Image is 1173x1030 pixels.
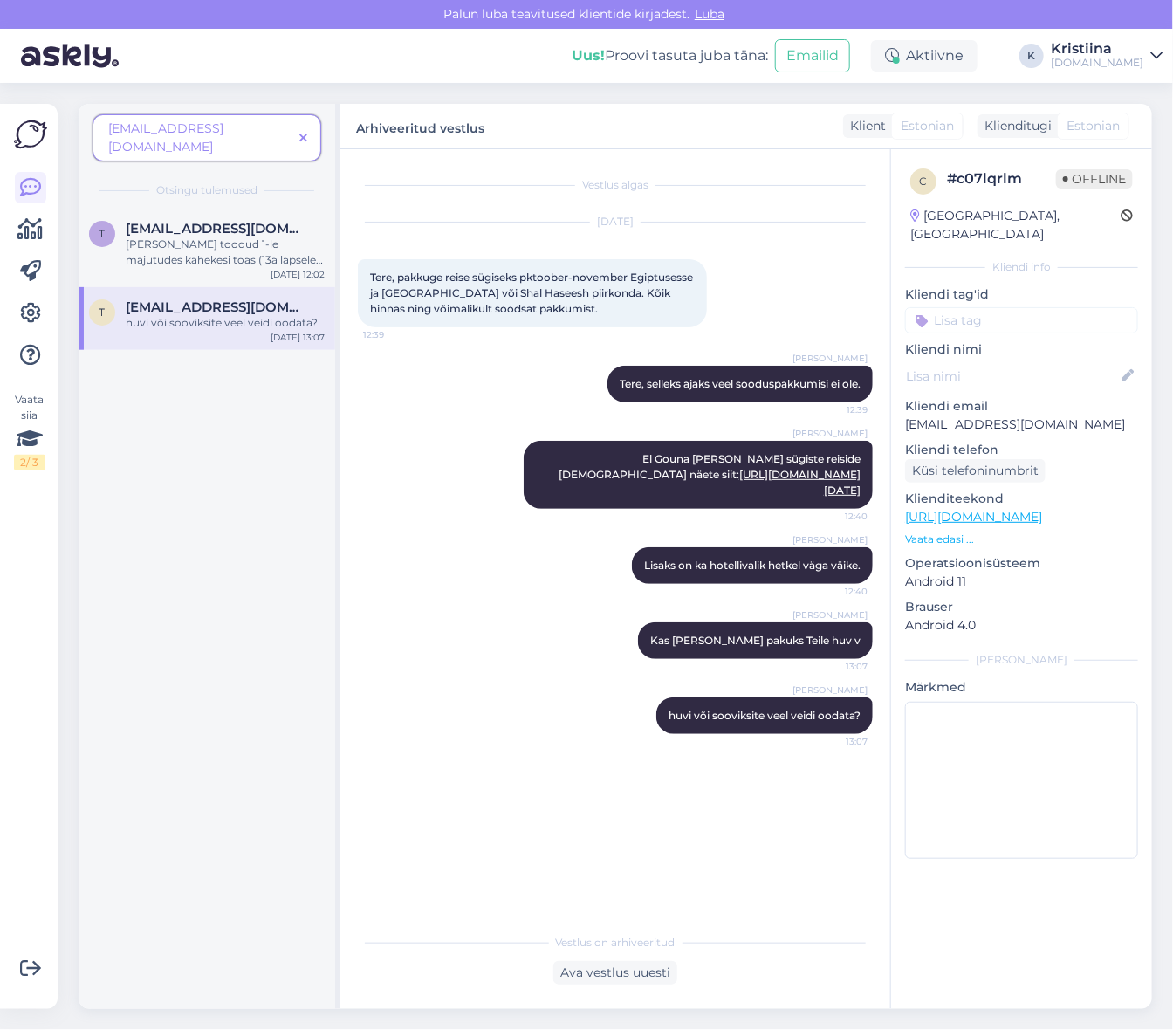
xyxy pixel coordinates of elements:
div: Klient [843,117,886,135]
p: Klienditeekond [905,490,1138,508]
span: T [99,306,106,319]
span: T [99,227,106,240]
div: Proovi tasuta juba täna: [572,45,768,66]
div: Kliendi info [905,259,1138,275]
div: Kristiina [1051,42,1143,56]
p: Vaata edasi ... [905,532,1138,547]
div: [GEOGRAPHIC_DATA], [GEOGRAPHIC_DATA] [910,207,1121,244]
p: Kliendi telefon [905,441,1138,459]
span: [PERSON_NAME] [792,427,868,440]
span: [EMAIL_ADDRESS][DOMAIN_NAME] [108,120,223,154]
span: Kas [PERSON_NAME] pakuks Teile huv v [650,634,861,647]
span: Otsingu tulemused [156,182,257,198]
p: Android 4.0 [905,616,1138,635]
span: [PERSON_NAME] [792,533,868,546]
div: [DATE] [358,214,873,230]
span: Tere, pakkuge reise sügiseks pktoober-november Egiptusesse ja [GEOGRAPHIC_DATA] või Shal Haseesh ... [370,271,696,315]
p: Kliendi tag'id [905,285,1138,304]
div: Aktiivne [871,40,977,72]
span: [PERSON_NAME] [792,683,868,697]
div: K [1019,44,1044,68]
div: huvi või sooviksite veel veidi oodata? [126,315,325,331]
span: [PERSON_NAME] [792,352,868,365]
div: [DATE] 12:02 [271,268,325,281]
span: 12:39 [363,328,429,341]
span: Tagneluts@gmail.com [126,221,307,237]
a: [URL][DOMAIN_NAME][DATE] [739,468,861,497]
p: Märkmed [905,678,1138,697]
span: huvi või sooviksite veel veidi oodata? [669,709,861,722]
div: [PERSON_NAME] toodud 1-le majutudes kahekesi toas (13a lapsele kehtib sama hind mis täiskasvanule) [126,237,325,268]
span: Vestlus on arhiveeritud [556,935,676,951]
div: # c07lqrlm [947,168,1056,189]
a: Kristiina[DOMAIN_NAME] [1051,42,1163,70]
span: 12:40 [802,585,868,598]
div: 2 / 3 [14,455,45,470]
p: Brauser [905,598,1138,616]
img: Askly Logo [14,118,47,151]
span: [PERSON_NAME] [792,608,868,621]
span: Estonian [901,117,954,135]
p: Kliendi email [905,397,1138,415]
div: [PERSON_NAME] [905,652,1138,668]
span: Estonian [1067,117,1120,135]
label: Arhiveeritud vestlus [356,114,484,138]
p: [EMAIL_ADDRESS][DOMAIN_NAME] [905,415,1138,434]
span: Tagneluts@gmail.com [126,299,307,315]
div: Vestlus algas [358,177,873,193]
p: Kliendi nimi [905,340,1138,359]
p: Android 11 [905,573,1138,591]
div: Vaata siia [14,392,45,470]
span: Tere, selleks ajaks veel sooduspakkumisi ei ole. [620,377,861,390]
a: [URL][DOMAIN_NAME] [905,509,1042,525]
span: c [920,175,928,188]
span: 12:40 [802,510,868,523]
span: 12:39 [802,403,868,416]
span: El Gouna [PERSON_NAME] sügiste reiside [DEMOGRAPHIC_DATA] näete siit: [559,452,863,497]
span: Luba [689,6,730,22]
input: Lisa tag [905,307,1138,333]
div: Ava vestlus uuesti [553,961,677,985]
button: Emailid [775,39,850,72]
span: Lisaks on ka hotellivalik hetkel väga väike. [644,559,861,572]
b: Uus! [572,47,605,64]
p: Operatsioonisüsteem [905,554,1138,573]
div: [DATE] 13:07 [271,331,325,344]
div: Klienditugi [977,117,1052,135]
input: Lisa nimi [906,367,1118,386]
div: [DOMAIN_NAME] [1051,56,1143,70]
span: 13:07 [802,735,868,748]
span: 13:07 [802,660,868,673]
span: Offline [1056,169,1133,189]
div: Küsi telefoninumbrit [905,459,1046,483]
